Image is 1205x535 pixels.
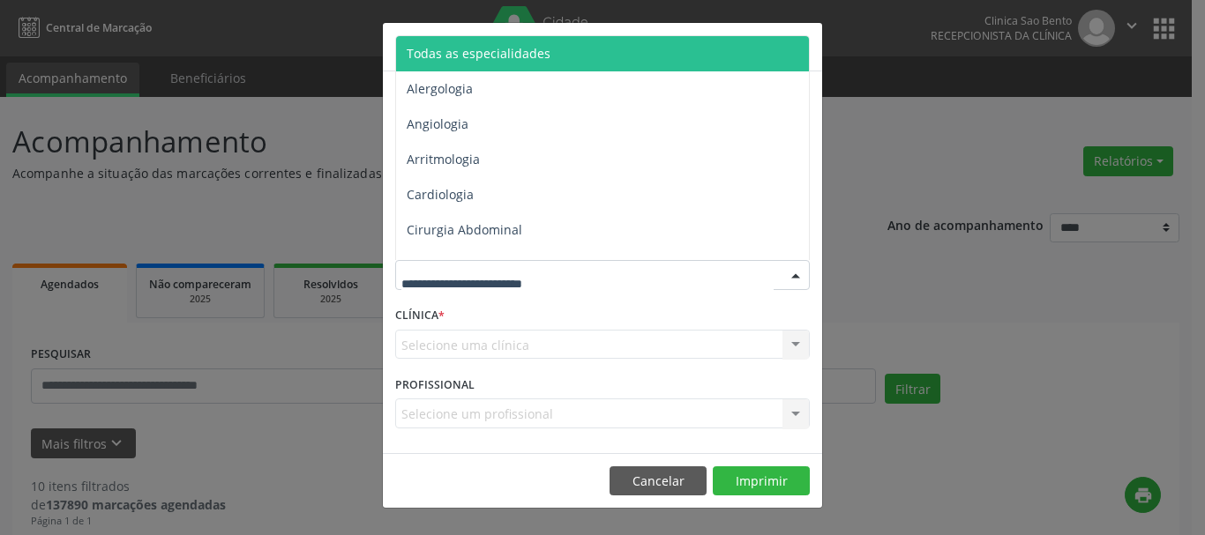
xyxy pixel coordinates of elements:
span: Cardiologia [407,186,474,203]
button: Cancelar [610,466,707,496]
span: Cirurgia Abdominal [407,221,522,238]
span: Cirurgia Bariatrica [407,256,515,273]
label: CLÍNICA [395,302,445,330]
h5: Relatório de agendamentos [395,35,597,58]
button: Imprimir [713,466,810,496]
label: PROFISSIONAL [395,371,475,398]
span: Alergologia [407,80,473,97]
span: Todas as especialidades [407,45,550,62]
span: Angiologia [407,115,468,132]
button: Close [787,23,822,66]
span: Arritmologia [407,151,480,167]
